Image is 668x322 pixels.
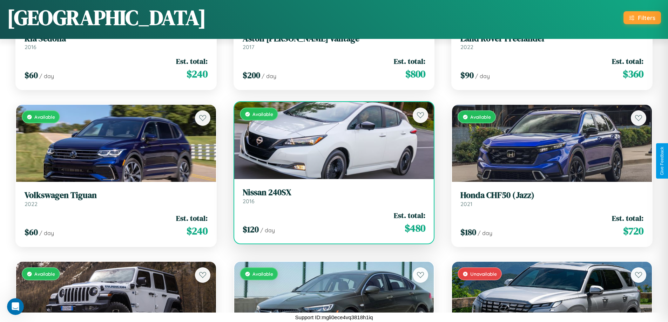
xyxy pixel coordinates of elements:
[623,67,643,81] span: $ 360
[460,34,643,51] a: Land Rover Freelander2022
[25,69,38,81] span: $ 60
[623,224,643,238] span: $ 720
[39,229,54,237] span: / day
[470,271,497,277] span: Unavailable
[460,226,476,238] span: $ 180
[7,298,24,315] iframe: Intercom live chat
[25,34,208,51] a: Kia Sedona2016
[295,313,373,322] p: Support ID: mgli0ece4vq3818h1iq
[623,11,661,24] button: Filters
[475,73,490,80] span: / day
[252,271,273,277] span: Available
[394,210,425,220] span: Est. total:
[243,224,259,235] span: $ 120
[260,227,275,234] span: / day
[478,229,492,237] span: / day
[25,226,38,238] span: $ 60
[243,69,260,81] span: $ 200
[243,34,426,51] a: Aston [PERSON_NAME] Vantage2017
[176,56,208,66] span: Est. total:
[34,271,55,277] span: Available
[262,73,276,80] span: / day
[39,73,54,80] span: / day
[187,67,208,81] span: $ 240
[176,213,208,223] span: Est. total:
[460,200,472,207] span: 2021
[243,198,255,205] span: 2016
[252,111,273,117] span: Available
[243,187,426,198] h3: Nissan 240SX
[660,147,664,175] div: Give Feedback
[460,190,643,200] h3: Honda CHF50 (Jazz)
[243,34,426,44] h3: Aston [PERSON_NAME] Vantage
[34,114,55,120] span: Available
[612,213,643,223] span: Est. total:
[25,43,36,50] span: 2016
[460,69,474,81] span: $ 90
[405,221,425,235] span: $ 480
[612,56,643,66] span: Est. total:
[25,200,38,207] span: 2022
[187,224,208,238] span: $ 240
[25,190,208,207] a: Volkswagen Tiguan2022
[405,67,425,81] span: $ 800
[460,43,473,50] span: 2022
[394,56,425,66] span: Est. total:
[243,43,254,50] span: 2017
[470,114,491,120] span: Available
[243,187,426,205] a: Nissan 240SX2016
[460,190,643,207] a: Honda CHF50 (Jazz)2021
[638,14,655,21] div: Filters
[7,3,206,32] h1: [GEOGRAPHIC_DATA]
[25,190,208,200] h3: Volkswagen Tiguan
